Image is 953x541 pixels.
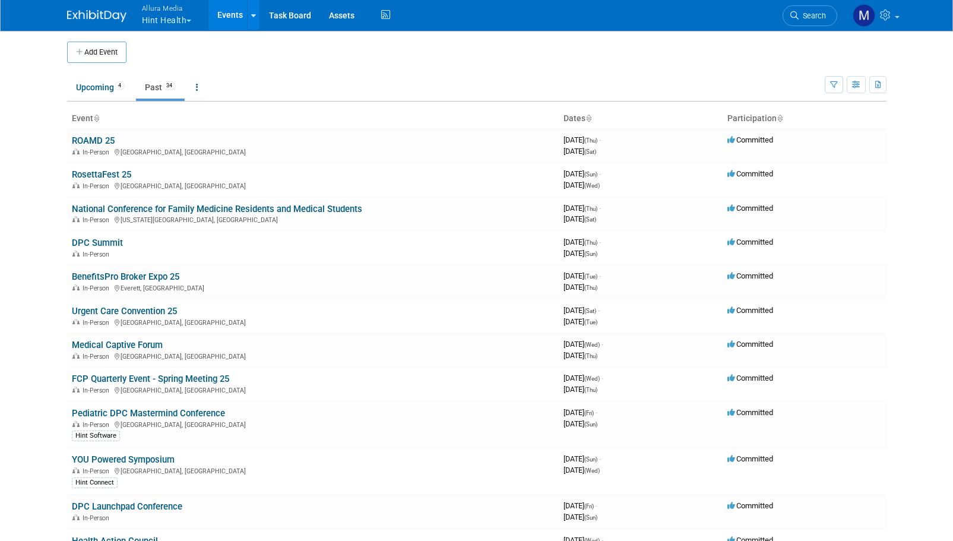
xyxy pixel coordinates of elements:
[563,249,597,258] span: [DATE]
[72,214,554,224] div: [US_STATE][GEOGRAPHIC_DATA], [GEOGRAPHIC_DATA]
[72,431,120,441] div: Hint Software
[563,271,601,280] span: [DATE]
[727,374,773,382] span: Committed
[72,181,554,190] div: [GEOGRAPHIC_DATA], [GEOGRAPHIC_DATA]
[727,271,773,280] span: Committed
[563,419,597,428] span: [DATE]
[83,216,113,224] span: In-Person
[67,109,559,129] th: Event
[584,503,594,510] span: (Fri)
[563,147,596,156] span: [DATE]
[727,340,773,349] span: Committed
[72,467,80,473] img: In-Person Event
[584,353,597,359] span: (Thu)
[83,182,113,190] span: In-Person
[599,204,601,213] span: -
[599,135,601,144] span: -
[584,456,597,463] span: (Sun)
[584,514,597,521] span: (Sun)
[72,466,554,475] div: [GEOGRAPHIC_DATA], [GEOGRAPHIC_DATA]
[67,42,126,63] button: Add Event
[72,271,179,282] a: BenefitsPro Broker Expo 25
[563,340,603,349] span: [DATE]
[584,410,594,416] span: (Fri)
[723,109,886,129] th: Participation
[72,340,163,350] a: Medical Captive Forum
[727,454,773,463] span: Committed
[584,284,597,291] span: (Thu)
[72,408,225,419] a: Pediatric DPC Mastermind Conference
[601,340,603,349] span: -
[115,81,125,90] span: 4
[563,169,601,178] span: [DATE]
[72,317,554,327] div: [GEOGRAPHIC_DATA], [GEOGRAPHIC_DATA]
[83,353,113,360] span: In-Person
[83,148,113,156] span: In-Person
[72,238,123,248] a: DPC Summit
[72,419,554,429] div: [GEOGRAPHIC_DATA], [GEOGRAPHIC_DATA]
[83,467,113,475] span: In-Person
[563,408,597,417] span: [DATE]
[584,251,597,257] span: (Sun)
[584,137,597,144] span: (Thu)
[72,135,115,146] a: ROAMD 25
[598,306,600,315] span: -
[559,109,723,129] th: Dates
[584,421,597,428] span: (Sun)
[72,351,554,360] div: [GEOGRAPHIC_DATA], [GEOGRAPHIC_DATA]
[853,4,875,27] img: Max Fanwick
[596,501,597,510] span: -
[584,375,600,382] span: (Wed)
[584,239,597,246] span: (Thu)
[799,11,826,20] span: Search
[727,408,773,417] span: Committed
[563,385,597,394] span: [DATE]
[584,182,600,189] span: (Wed)
[72,454,175,465] a: YOU Powered Symposium
[599,454,601,463] span: -
[72,387,80,393] img: In-Person Event
[599,169,601,178] span: -
[585,113,591,123] a: Sort by Start Date
[584,216,596,223] span: (Sat)
[67,10,126,22] img: ExhibitDay
[72,421,80,427] img: In-Person Event
[584,205,597,212] span: (Thu)
[727,501,773,510] span: Committed
[72,374,229,384] a: FCP Quarterly Event - Spring Meeting 25
[596,408,597,417] span: -
[72,385,554,394] div: [GEOGRAPHIC_DATA], [GEOGRAPHIC_DATA]
[83,421,113,429] span: In-Person
[72,477,118,488] div: Hint Connect
[83,284,113,292] span: In-Person
[563,351,597,360] span: [DATE]
[584,148,596,155] span: (Sat)
[72,216,80,222] img: In-Person Event
[563,501,597,510] span: [DATE]
[563,204,601,213] span: [DATE]
[67,76,134,99] a: Upcoming4
[563,466,600,474] span: [DATE]
[727,135,773,144] span: Committed
[563,283,597,292] span: [DATE]
[563,135,601,144] span: [DATE]
[72,147,554,156] div: [GEOGRAPHIC_DATA], [GEOGRAPHIC_DATA]
[72,284,80,290] img: In-Person Event
[584,319,597,325] span: (Tue)
[563,306,600,315] span: [DATE]
[584,467,600,474] span: (Wed)
[563,317,597,326] span: [DATE]
[584,308,596,314] span: (Sat)
[563,214,596,223] span: [DATE]
[777,113,783,123] a: Sort by Participation Type
[563,238,601,246] span: [DATE]
[142,2,192,14] span: Allura Media
[72,319,80,325] img: In-Person Event
[83,251,113,258] span: In-Person
[163,81,176,90] span: 34
[72,353,80,359] img: In-Person Event
[601,374,603,382] span: -
[584,387,597,393] span: (Thu)
[563,512,597,521] span: [DATE]
[136,76,185,99] a: Past34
